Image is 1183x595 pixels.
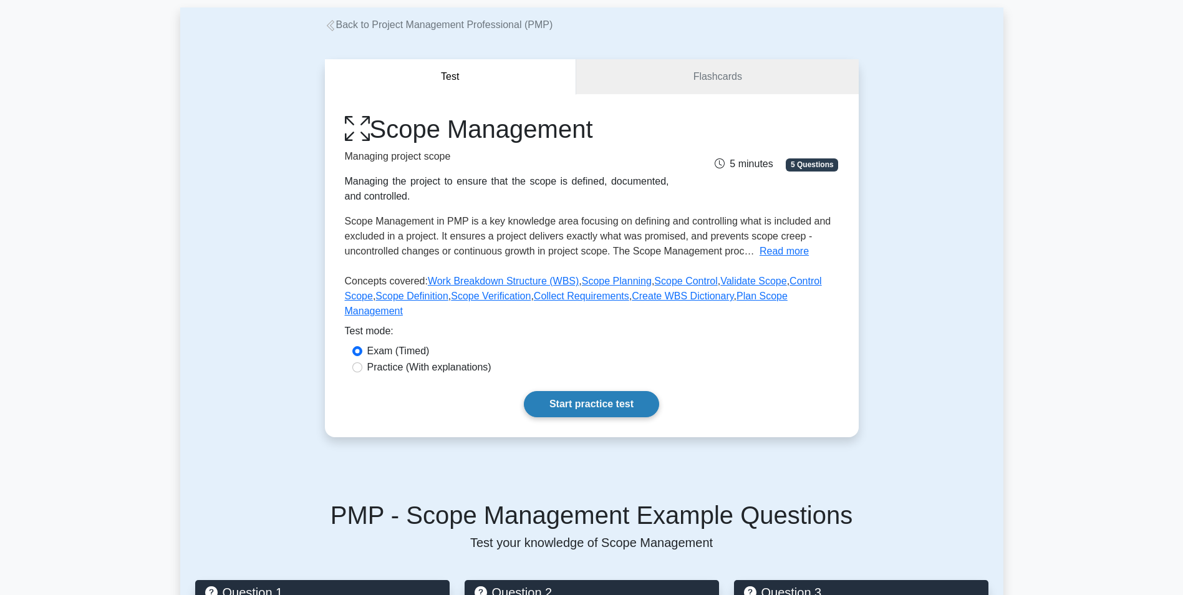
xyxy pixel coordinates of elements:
a: Scope Definition [375,291,448,301]
button: Test [325,59,577,95]
div: Test mode: [345,324,839,344]
a: Start practice test [524,391,659,417]
label: Practice (With explanations) [367,360,491,375]
h5: PMP - Scope Management Example Questions [195,500,988,530]
label: Exam (Timed) [367,344,430,359]
p: Test your knowledge of Scope Management [195,535,988,550]
a: Back to Project Management Professional (PMP) [325,19,553,30]
span: 5 minutes [715,158,773,169]
a: Create WBS Dictionary [632,291,733,301]
span: Scope Management in PMP is a key knowledge area focusing on defining and controlling what is incl... [345,216,831,256]
a: Scope Verification [451,291,531,301]
div: Managing the project to ensure that the scope is defined, documented, and controlled. [345,174,669,204]
span: 5 Questions [786,158,838,171]
a: Scope Control [654,276,717,286]
a: Scope Planning [582,276,652,286]
a: Work Breakdown Structure (WBS) [428,276,579,286]
h1: Scope Management [345,114,669,144]
a: Collect Requirements [534,291,629,301]
a: Flashcards [576,59,858,95]
a: Validate Scope [720,276,786,286]
button: Read more [760,244,809,259]
p: Concepts covered: , , , , , , , , , [345,274,839,324]
p: Managing project scope [345,149,669,164]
